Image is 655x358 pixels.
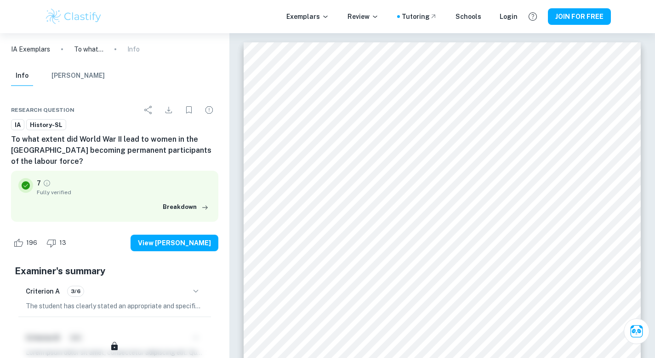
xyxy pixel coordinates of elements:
span: 196 [21,238,42,248]
span: 3/6 [68,287,84,295]
span: IA [11,121,24,130]
p: Review [347,12,379,22]
button: Breakdown [160,200,211,214]
span: Fully verified [37,188,211,196]
a: IA [11,119,24,131]
button: Help and Feedback [525,9,541,24]
img: Clastify logo [45,7,103,26]
p: To what extent did World War II lead to women in the [GEOGRAPHIC_DATA] becoming permanent partici... [74,44,103,54]
p: Info [127,44,140,54]
button: JOIN FOR FREE [548,8,611,25]
span: Research question [11,106,74,114]
a: History-SL [26,119,66,131]
a: Grade fully verified [43,179,51,187]
button: View [PERSON_NAME] [131,235,218,251]
p: The student has clearly stated an appropriate and specific question for the historical investigat... [26,301,204,311]
a: Login [500,12,518,22]
span: History-SL [27,121,66,130]
p: 7 [37,178,41,188]
span: 13 [54,238,71,248]
button: [PERSON_NAME] [51,66,105,86]
div: Share [139,101,158,119]
h5: Examiner's summary [15,264,215,278]
h6: Criterion A [26,286,60,296]
div: Like [11,236,42,250]
a: Schools [456,12,481,22]
div: Download [159,101,178,119]
button: Ask Clai [624,318,649,344]
button: Info [11,66,33,86]
a: IA Exemplars [11,44,50,54]
p: Exemplars [286,12,329,22]
a: Tutoring [402,12,437,22]
div: Dislike [44,236,71,250]
h6: To what extent did World War II lead to women in the [GEOGRAPHIC_DATA] becoming permanent partici... [11,134,218,167]
div: Bookmark [180,101,198,119]
div: Report issue [200,101,218,119]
